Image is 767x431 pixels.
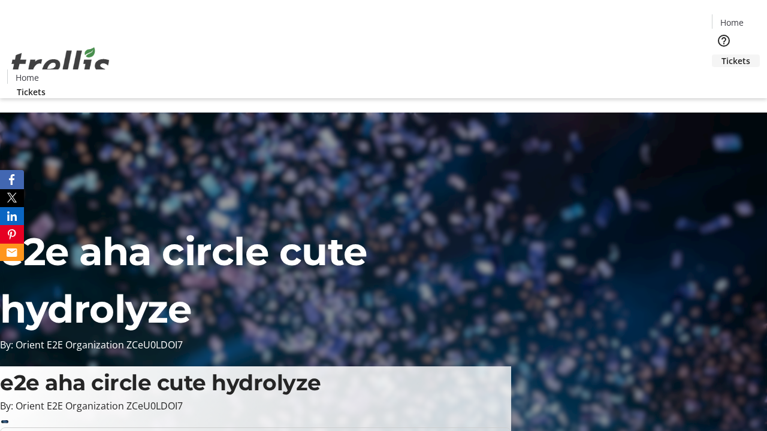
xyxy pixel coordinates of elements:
[721,54,750,67] span: Tickets
[712,29,736,53] button: Help
[712,67,736,91] button: Cart
[720,16,744,29] span: Home
[8,71,46,84] a: Home
[16,71,39,84] span: Home
[712,54,760,67] a: Tickets
[7,34,114,94] img: Orient E2E Organization ZCeU0LDOI7's Logo
[17,86,46,98] span: Tickets
[7,86,55,98] a: Tickets
[712,16,751,29] a: Home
